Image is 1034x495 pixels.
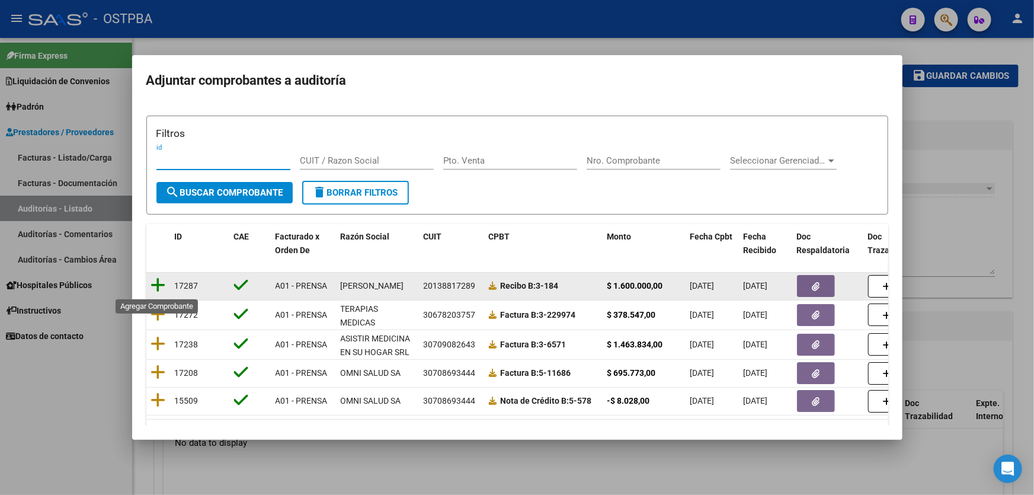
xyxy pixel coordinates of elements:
[276,340,328,349] span: A01 - PRENSA
[607,340,663,349] strong: $ 1.463.834,00
[744,368,768,378] span: [DATE]
[690,232,733,241] span: Fecha Cpbt
[739,224,792,263] datatable-header-cell: Fecha Recibido
[484,224,603,263] datatable-header-cell: CPBT
[234,232,249,241] span: CAE
[607,396,650,405] strong: -$ 8.028,00
[175,368,199,378] span: 17208
[166,187,283,198] span: Buscar Comprobante
[501,396,569,405] span: Nota de Crédito B:
[166,185,180,199] mat-icon: search
[690,281,715,290] span: [DATE]
[501,310,576,320] strong: 3-229974
[175,396,199,405] span: 15509
[156,182,293,203] button: Buscar Comprobante
[792,224,863,263] datatable-header-cell: Doc Respaldatoria
[175,281,199,290] span: 17287
[341,232,390,241] span: Razón Social
[336,224,419,263] datatable-header-cell: Razón Social
[424,232,442,241] span: CUIT
[863,224,934,263] datatable-header-cell: Doc Trazabilidad
[313,187,398,198] span: Borrar Filtros
[424,368,476,378] span: 30708693444
[501,340,566,349] strong: 3-6571
[146,420,888,449] div: 5 total
[690,368,715,378] span: [DATE]
[341,332,414,359] div: ASISTIR MEDICINA EN SU HOGAR SRL
[276,368,328,378] span: A01 - PRENSA
[501,368,539,378] span: Factura B:
[690,396,715,405] span: [DATE]
[744,340,768,349] span: [DATE]
[501,281,536,290] span: Recibo B:
[341,394,401,408] div: OMNI SALUD SA
[603,224,686,263] datatable-header-cell: Monto
[994,455,1022,483] div: Open Intercom Messenger
[501,340,539,349] span: Factura B:
[341,279,404,293] div: [PERSON_NAME]
[797,232,850,255] span: Doc Respaldatoria
[313,185,327,199] mat-icon: delete
[868,232,916,255] span: Doc Trazabilidad
[175,232,183,241] span: ID
[276,396,328,405] span: A01 - PRENSA
[424,340,476,349] span: 30709082643
[302,181,409,205] button: Borrar Filtros
[744,396,768,405] span: [DATE]
[229,224,271,263] datatable-header-cell: CAE
[690,310,715,320] span: [DATE]
[690,340,715,349] span: [DATE]
[744,232,777,255] span: Fecha Recibido
[175,340,199,349] span: 17238
[276,232,320,255] span: Facturado x Orden De
[341,366,401,380] div: OMNI SALUD SA
[170,224,229,263] datatable-header-cell: ID
[607,232,632,241] span: Monto
[489,232,510,241] span: CPBT
[175,310,199,320] span: 17272
[501,310,539,320] span: Factura B:
[271,224,336,263] datatable-header-cell: Facturado x Orden De
[146,69,888,92] h2: Adjuntar comprobantes a auditoría
[419,224,484,263] datatable-header-cell: CUIT
[607,281,663,290] strong: $ 1.600.000,00
[501,368,571,378] strong: 5-11686
[341,302,414,343] div: TERAPIAS MEDICAS DOMICILIARIAS S A
[156,126,878,141] h3: Filtros
[424,281,476,290] span: 20138817289
[424,396,476,405] span: 30708693444
[607,368,656,378] strong: $ 695.773,00
[501,396,592,405] strong: 5-578
[744,310,768,320] span: [DATE]
[744,281,768,290] span: [DATE]
[501,281,559,290] strong: 3-184
[686,224,739,263] datatable-header-cell: Fecha Cpbt
[607,310,656,320] strong: $ 378.547,00
[276,310,328,320] span: A01 - PRENSA
[424,310,476,320] span: 30678203757
[730,155,826,166] span: Seleccionar Gerenciador
[276,281,328,290] span: A01 - PRENSA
